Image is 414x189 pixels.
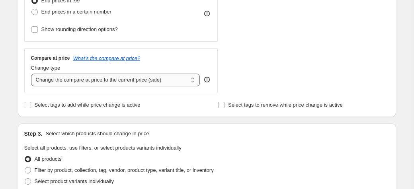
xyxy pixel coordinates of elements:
[35,102,141,108] span: Select tags to add while price change is active
[73,55,141,61] button: What's the compare at price?
[35,167,214,173] span: Filter by product, collection, tag, vendor, product type, variant title, or inventory
[31,65,61,71] span: Change type
[24,145,182,151] span: Select all products, use filters, or select products variants individually
[24,130,43,138] h2: Step 3.
[45,130,149,138] p: Select which products should change in price
[31,55,70,61] h3: Compare at price
[228,102,343,108] span: Select tags to remove while price change is active
[35,156,62,162] span: All products
[203,76,211,84] div: help
[35,178,114,184] span: Select product variants individually
[41,26,118,32] span: Show rounding direction options?
[41,9,111,15] span: End prices in a certain number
